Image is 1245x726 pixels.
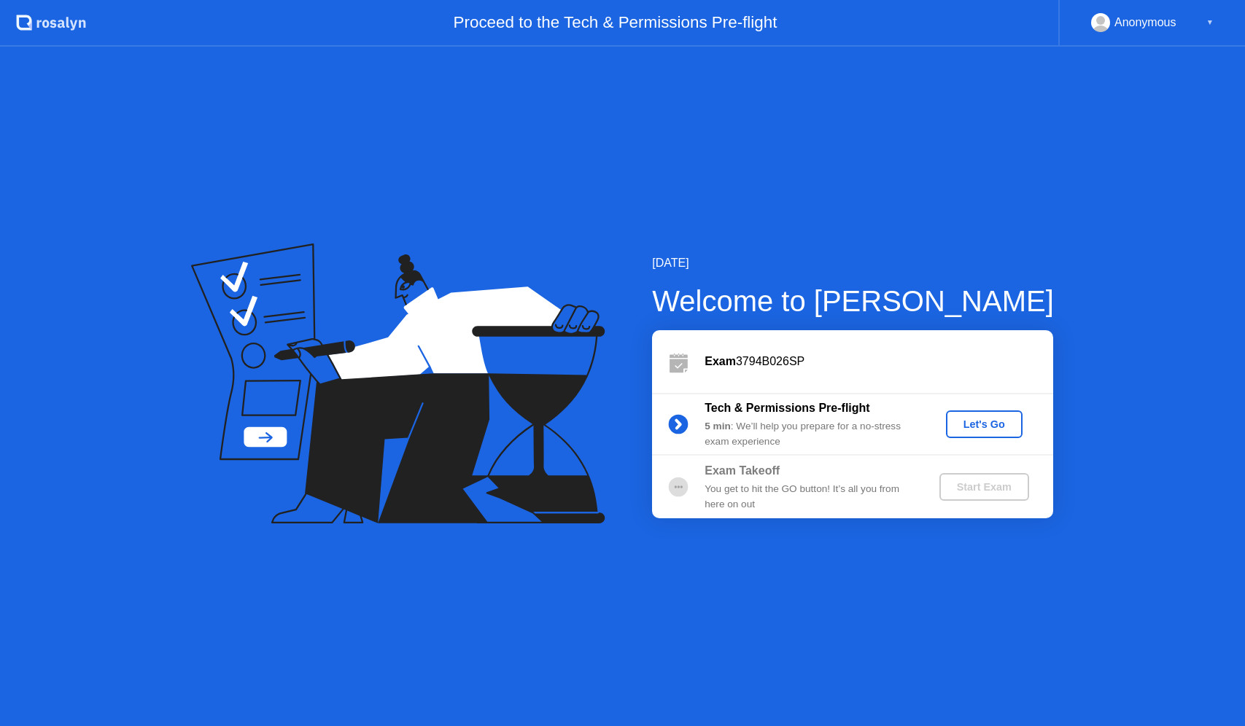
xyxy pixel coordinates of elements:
div: Start Exam [945,481,1023,493]
div: You get to hit the GO button! It’s all you from here on out [705,482,915,512]
b: Exam Takeoff [705,464,780,477]
b: Exam [705,355,736,367]
div: : We’ll help you prepare for a no-stress exam experience [705,419,915,449]
div: 3794B026SP [705,353,1053,370]
div: ▼ [1206,13,1214,32]
div: Anonymous [1114,13,1176,32]
b: Tech & Permissions Pre-flight [705,402,869,414]
div: [DATE] [652,254,1054,272]
b: 5 min [705,421,731,432]
button: Start Exam [939,473,1029,501]
div: Welcome to [PERSON_NAME] [652,279,1054,323]
button: Let's Go [946,410,1023,438]
div: Let's Go [952,418,1017,430]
